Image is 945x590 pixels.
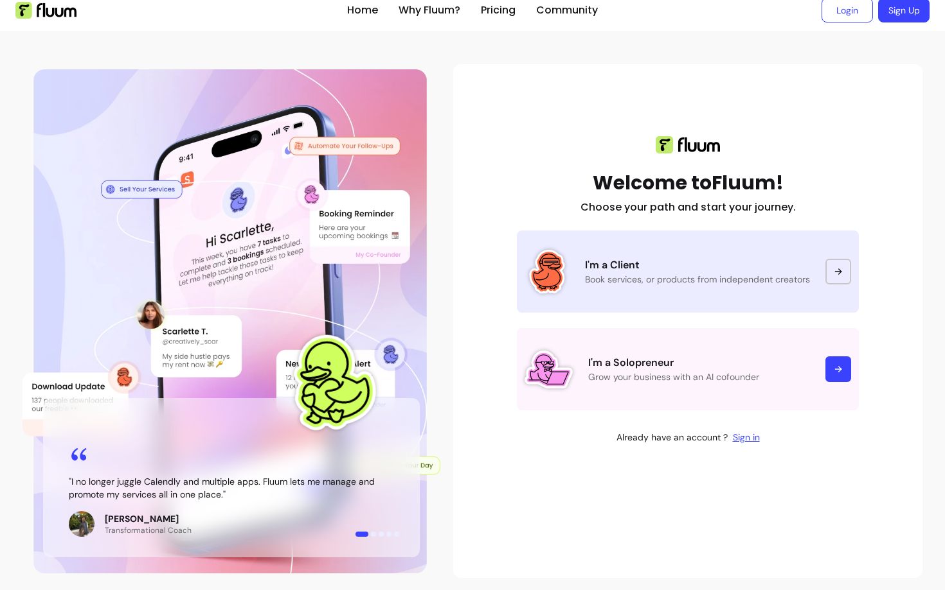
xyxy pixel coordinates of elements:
[69,475,394,501] blockquote: " I no longer juggle Calendly and multiple apps. Fluum lets me manage and promote my services all...
[525,345,573,394] img: Fluum Duck sticker
[15,2,76,19] img: Fluum Logo
[656,136,720,153] img: Fluum logo
[588,355,810,370] p: I'm a Solopreneur
[347,3,378,18] a: Home
[481,3,516,18] a: Pricing
[105,525,192,535] p: Transformational Coach
[585,257,810,273] p: I'm a Client
[616,431,728,444] p: Already have an account ?
[517,230,859,313] a: Fluum Duck stickerI'm a ClientBook services, or products from independent creators
[517,328,859,410] a: Fluum Duck stickerI'm a SolopreneurGrow your business with an AI cofounder
[580,200,796,215] h2: Choose your path and start your journey.
[276,325,390,439] img: Fluum Duck sticker
[536,3,598,18] a: Community
[22,64,440,578] div: Illustration of Fluum AI Co-Founder on a smartphone, showing solo business performance insights s...
[525,249,570,294] img: Fluum Duck sticker
[593,171,784,195] h1: Welcome to Fluum!
[399,3,460,18] a: Why Fluum?
[585,273,810,286] p: Book services, or products from independent creators
[69,511,94,537] img: Review avatar
[105,512,192,525] p: [PERSON_NAME]
[588,370,810,383] p: Grow your business with an AI cofounder
[733,431,760,444] a: Sign in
